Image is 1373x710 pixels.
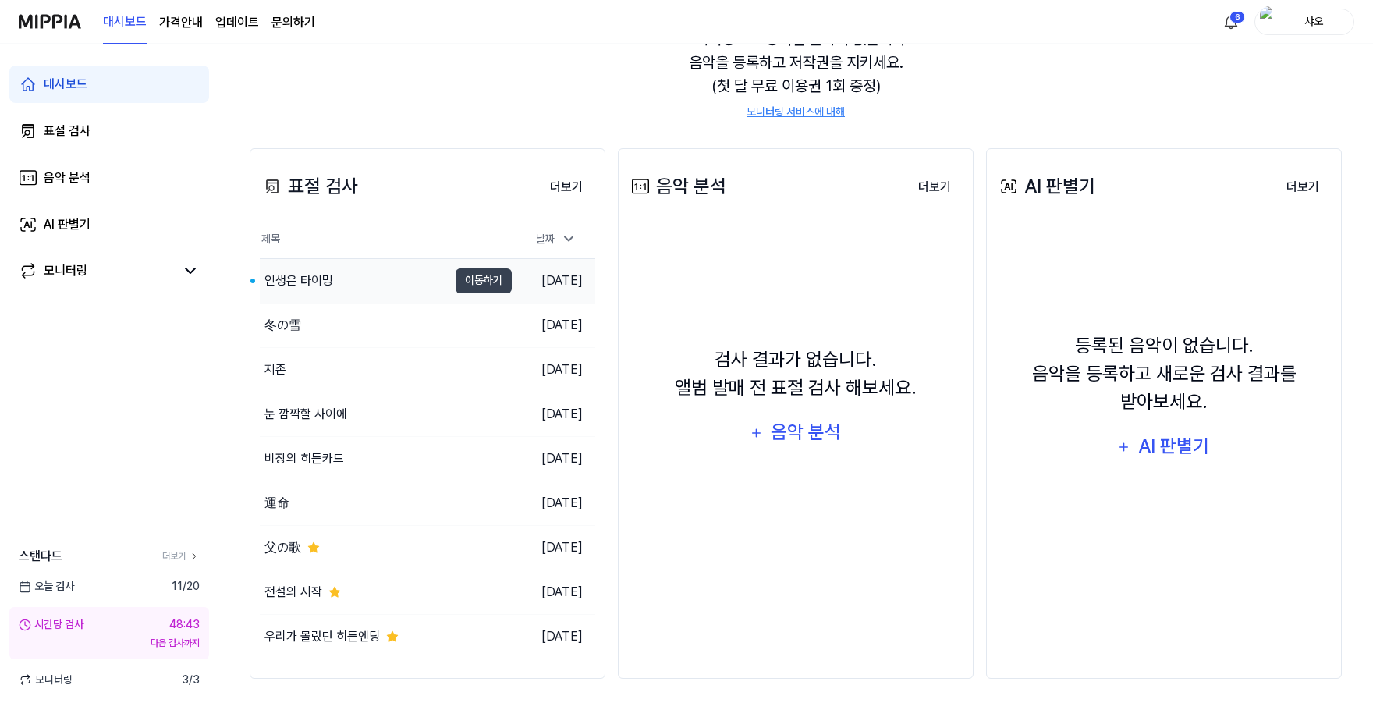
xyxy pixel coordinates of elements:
[172,578,200,595] span: 11 / 20
[44,122,90,140] div: 표절 검사
[250,9,1342,139] div: 모니터링으로 등록된 음악이 없습니다. 음악을 등록하고 저작권을 지키세요. (첫 달 무료 이용권 1회 증정)
[1219,9,1244,34] button: 알림6
[768,417,843,447] div: 음악 분석
[162,549,200,563] a: 더보기
[1137,431,1212,461] div: AI 판별기
[9,112,209,150] a: 표절 검사
[264,494,289,513] div: 運命
[103,1,147,44] a: 대시보드
[740,414,852,452] button: 음악 분석
[260,221,512,258] th: 제목
[456,268,512,293] button: 이동하기
[182,672,200,688] span: 3 / 3
[260,172,358,201] div: 표절 검사
[512,525,596,570] td: [DATE]
[19,636,200,650] div: 다음 검사까지
[996,172,1095,201] div: AI 판별기
[215,13,259,32] a: 업데이트
[512,570,596,614] td: [DATE]
[1274,171,1332,203] a: 더보기
[1260,6,1279,37] img: profile
[1254,9,1354,35] button: profile샤오
[512,347,596,392] td: [DATE]
[264,272,333,290] div: 인생은 타이밍
[264,449,344,468] div: 비장의 히든카드
[264,360,286,379] div: 지존
[537,171,595,203] a: 더보기
[512,392,596,436] td: [DATE]
[264,316,301,335] div: 冬の雪
[1222,12,1240,31] img: 알림
[19,578,74,595] span: 오늘 검사
[19,672,73,688] span: 모니터링
[19,261,175,280] a: 모니터링
[1283,12,1344,30] div: 샤오
[9,66,209,103] a: 대시보드
[9,159,209,197] a: 음악 분석
[159,13,203,32] button: 가격안내
[906,172,963,203] button: 더보기
[512,614,596,659] td: [DATE]
[906,171,963,203] a: 더보기
[628,172,726,201] div: 음악 분석
[996,332,1332,416] div: 등록된 음악이 없습니다. 음악을 등록하고 새로운 검사 결과를 받아보세요.
[512,436,596,481] td: [DATE]
[44,169,90,187] div: 음악 분석
[169,616,200,633] div: 48:43
[1229,11,1245,23] div: 6
[44,215,90,234] div: AI 판별기
[1107,428,1220,466] button: AI 판별기
[44,75,87,94] div: 대시보드
[512,258,596,303] td: [DATE]
[19,616,83,633] div: 시간당 검사
[512,481,596,525] td: [DATE]
[271,13,315,32] a: 문의하기
[537,172,595,203] button: 더보기
[530,226,583,252] div: 날짜
[264,538,301,557] div: 父の歌
[264,405,347,424] div: 눈 깜짝할 사이에
[675,346,917,402] div: 검사 결과가 없습니다. 앨범 발매 전 표절 검사 해보세요.
[19,547,62,566] span: 스탠다드
[747,104,845,120] a: 모니터링 서비스에 대해
[264,627,380,646] div: 우리가 몰랐던 히든엔딩
[512,303,596,347] td: [DATE]
[1274,172,1332,203] button: 더보기
[44,261,87,280] div: 모니터링
[9,206,209,243] a: AI 판별기
[264,583,322,602] div: 전설의 시작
